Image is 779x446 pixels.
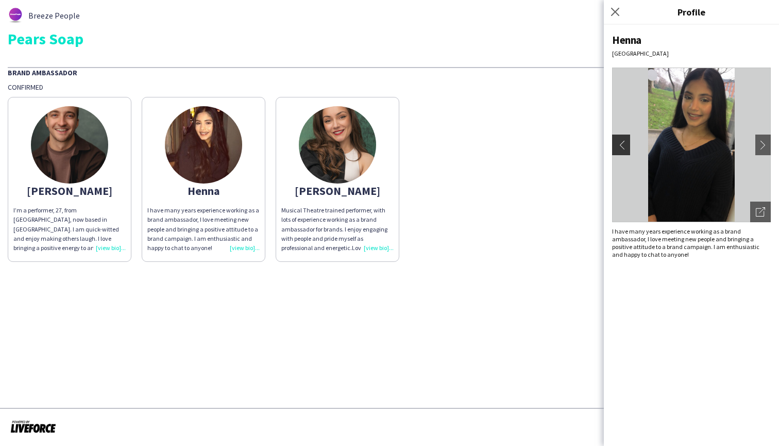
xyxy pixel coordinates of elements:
[604,5,779,19] h3: Profile
[165,106,242,184] img: thumb-63a1e465030d5.jpeg
[8,8,23,23] img: thumb-62876bd588459.png
[612,49,771,57] div: [GEOGRAPHIC_DATA]
[750,202,771,222] div: Open photos pop-in
[13,186,126,195] div: [PERSON_NAME]
[10,419,56,434] img: Powered by Liveforce
[147,206,260,253] p: I have many years experience working as a brand ambassador, I love meeting new people and bringin...
[281,186,394,195] div: [PERSON_NAME]
[28,11,80,20] span: Breeze People
[13,206,124,279] span: I’m a performer, 27, from [GEOGRAPHIC_DATA], now based in [GEOGRAPHIC_DATA]. I am quick-witted an...
[8,67,771,77] div: Brand Ambassador
[612,33,771,47] div: Henna
[31,106,108,184] img: thumb-680911477c548.jpeg
[147,186,260,195] div: Henna
[8,82,771,92] div: Confirmed
[8,31,771,46] div: Pears Soap
[612,227,771,258] p: I have many years experience working as a brand ambassador, I love meeting new people and bringin...
[281,206,394,253] div: Musical Theatre trained performer, with lots of experience working as a brand ambassador for bran...
[612,68,771,222] img: Crew avatar or photo
[299,106,376,184] img: thumb-65ca80826ebbb.jpg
